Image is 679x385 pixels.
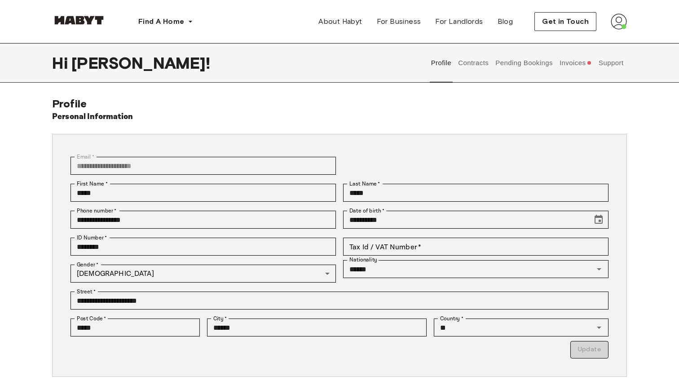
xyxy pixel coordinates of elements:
[52,16,106,25] img: Habyt
[377,16,421,27] span: For Business
[77,261,98,269] label: Gender
[428,43,627,83] div: user profile tabs
[318,16,362,27] span: About Habyt
[213,314,227,323] label: City
[435,16,483,27] span: For Landlords
[490,13,520,31] a: Blog
[370,13,428,31] a: For Business
[440,314,463,323] label: Country
[542,16,589,27] span: Get in Touch
[52,97,87,110] span: Profile
[498,16,513,27] span: Blog
[77,153,94,161] label: Email
[52,53,71,72] span: Hi
[593,263,605,275] button: Open
[593,321,605,334] button: Open
[597,43,625,83] button: Support
[494,43,554,83] button: Pending Bookings
[71,157,336,175] div: You can't change your email address at the moment. Please reach out to customer support in case y...
[77,180,108,188] label: First Name
[590,211,608,229] button: Choose date, selected date is Dec 21, 1998
[71,53,210,72] span: [PERSON_NAME] !
[349,180,380,188] label: Last Name
[52,111,133,123] h6: Personal Information
[558,43,593,83] button: Invoices
[349,256,377,264] label: Nationality
[611,13,627,30] img: avatar
[430,43,453,83] button: Profile
[77,207,117,215] label: Phone number
[457,43,490,83] button: Contracts
[428,13,490,31] a: For Landlords
[77,288,96,296] label: Street
[349,207,384,215] label: Date of birth
[71,265,336,283] div: [DEMOGRAPHIC_DATA]
[77,314,106,323] label: Post Code
[77,234,107,242] label: ID Number
[311,13,369,31] a: About Habyt
[131,13,200,31] button: Find A Home
[534,12,596,31] button: Get in Touch
[138,16,184,27] span: Find A Home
